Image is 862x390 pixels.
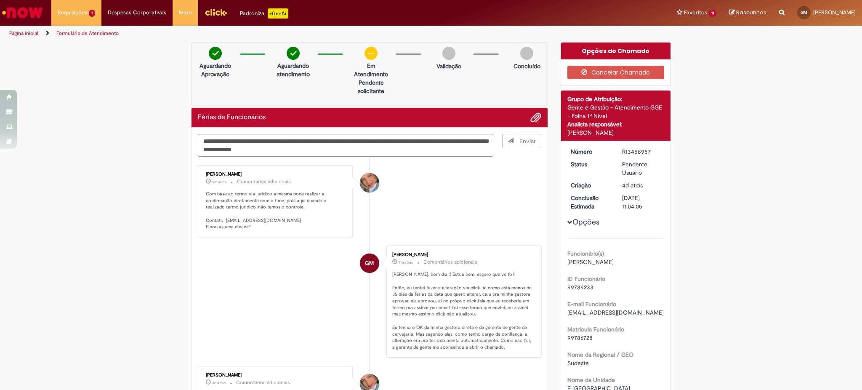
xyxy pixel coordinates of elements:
[392,271,532,350] p: [PERSON_NAME], bom dia :) Estou bem, espero que vc tb !! Então, eu tentei fazer a alteração via c...
[567,66,665,79] button: Cancelar Chamado
[513,62,540,70] p: Concluído
[564,147,616,156] dt: Número
[709,10,716,17] span: 11
[287,47,300,60] img: check-circle-green.png
[567,376,615,384] b: Nome da Unidade
[212,179,226,184] span: 5m atrás
[89,10,95,17] span: 1
[567,120,665,128] div: Analista responsável:
[622,181,661,190] div: 28/08/2025 16:04:02
[108,8,166,17] span: Despesas Corporativas
[564,160,616,168] dt: Status
[56,30,119,37] a: Formulário de Atendimento
[813,9,856,16] span: [PERSON_NAME]
[622,182,643,189] span: 4d atrás
[567,300,616,308] b: E-mail Funcionário
[567,95,665,103] div: Grupo de Atribuição:
[423,259,477,266] small: Comentários adicionais
[237,178,291,185] small: Comentários adicionais
[1,4,44,21] img: ServiceNow
[6,26,568,41] ul: Trilhas de página
[198,114,266,121] h2: Férias de Funcionários Histórico de tíquete
[360,254,379,273] div: Gabrielle Da Veiga Militao
[212,380,226,385] time: 30/08/2025 08:16:51
[520,47,533,60] img: img-circle-grey.png
[240,8,288,19] div: Padroniza
[530,112,541,123] button: Adicionar anexos
[236,379,290,386] small: Comentários adicionais
[212,179,226,184] time: 01/09/2025 08:39:42
[567,326,624,333] b: Matrícula Funcionário
[212,380,226,385] span: 3d atrás
[567,309,664,316] span: [EMAIL_ADDRESS][DOMAIN_NAME]
[351,61,391,78] p: Em Atendimento
[567,283,593,291] span: 99789233
[442,47,455,60] img: img-circle-grey.png
[622,194,661,211] div: [DATE] 11:04:05
[684,8,707,17] span: Favoritos
[351,78,391,95] p: Pendente solicitante
[179,8,192,17] span: More
[209,47,222,60] img: check-circle-green.png
[564,194,616,211] dt: Conclusão Estimada
[9,30,38,37] a: Página inicial
[567,275,605,283] b: ID Funcionário
[195,61,236,78] p: Aguardando Aprovação
[436,62,461,70] p: Validação
[206,172,346,177] div: [PERSON_NAME]
[561,43,671,59] div: Opções do Chamado
[729,9,766,17] a: Rascunhos
[622,182,643,189] time: 28/08/2025 16:04:02
[399,260,413,265] span: 7m atrás
[564,181,616,190] dt: Criação
[622,147,661,156] div: R13458957
[567,258,614,266] span: [PERSON_NAME]
[364,47,378,60] img: circle-minus.png
[567,128,665,137] div: [PERSON_NAME]
[567,334,593,342] span: 99786728
[273,61,314,78] p: Aguardando atendimento
[360,173,379,192] div: Jacqueline Andrade Galani
[567,351,633,358] b: Nome da Regional / GEO
[736,8,766,16] span: Rascunhos
[567,250,604,257] b: Funcionário(s)
[58,8,87,17] span: Requisições
[205,6,227,19] img: click_logo_yellow_360x200.png
[392,252,532,257] div: [PERSON_NAME]
[206,373,346,378] div: [PERSON_NAME]
[567,103,665,120] div: Gente e Gestão - Atendimento GGE - Folha 1º Nível
[365,253,374,273] span: GM
[206,191,346,230] p: Com base ao termo via jurídico a mesma pode realizar a confirmação diretamente com o time, pois a...
[268,8,288,19] p: +GenAi
[622,160,661,177] div: Pendente Usuário
[198,134,493,157] textarea: Digite sua mensagem aqui...
[399,260,413,265] time: 01/09/2025 08:37:41
[801,10,807,15] span: GM
[567,359,589,367] span: Sudeste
